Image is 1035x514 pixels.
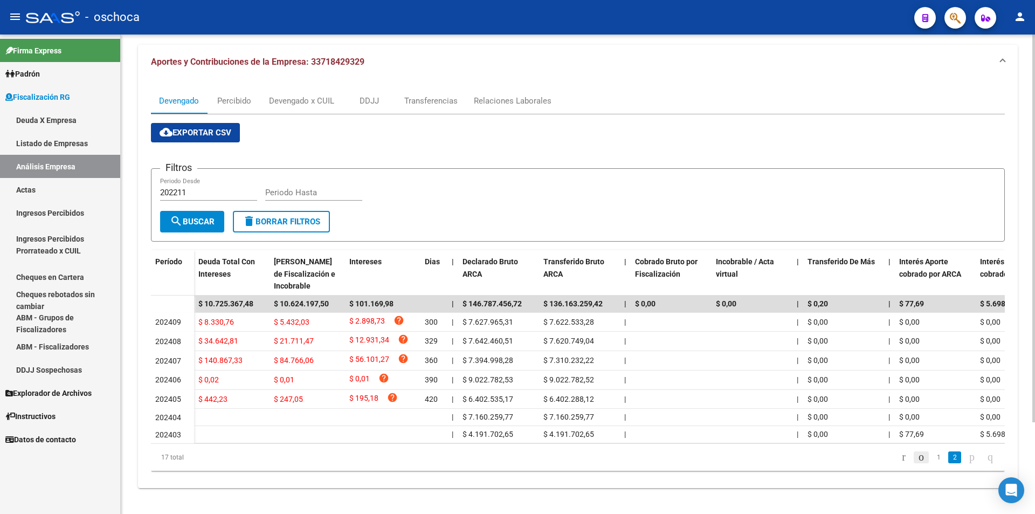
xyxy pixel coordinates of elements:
[808,337,828,345] span: $ 0,00
[425,257,440,266] span: Dias
[624,395,626,403] span: |
[888,337,890,345] span: |
[160,211,224,232] button: Buscar
[198,299,253,308] span: $ 10.725.367,48
[948,451,961,463] a: 2
[155,318,181,326] span: 202409
[394,315,404,326] i: help
[155,337,181,346] span: 202408
[160,128,231,138] span: Exportar CSV
[808,318,828,326] span: $ 0,00
[635,257,698,278] span: Cobrado Bruto por Fiscalización
[274,318,309,326] span: $ 5.432,03
[897,451,910,463] a: go to first page
[5,387,92,399] span: Explorador de Archivos
[274,257,335,291] span: [PERSON_NAME] de Fiscalización e Incobrable
[138,79,1018,488] div: Aportes y Contribuciones de la Empresa: 33718429329
[899,430,924,438] span: $ 77,69
[899,375,920,384] span: $ 0,00
[274,375,294,384] span: $ 0,01
[888,413,890,421] span: |
[624,430,626,438] span: |
[463,337,513,345] span: $ 7.642.460,51
[474,95,551,107] div: Relaciones Laborales
[387,392,398,403] i: help
[452,395,453,403] span: |
[543,413,594,421] span: $ 7.160.259,77
[349,315,385,330] span: $ 2.898,73
[398,334,409,345] i: help
[452,375,453,384] span: |
[888,395,890,403] span: |
[808,299,828,308] span: $ 0,20
[452,356,453,365] span: |
[151,57,364,67] span: Aportes y Contribuciones de la Empresa: 33718429329
[170,217,215,227] span: Buscar
[930,448,947,467] li: page 1
[274,356,314,365] span: $ 84.766,06
[980,430,1016,438] span: $ 5.698,25
[463,299,522,308] span: $ 146.787.456,72
[543,430,594,438] span: $ 4.191.702,65
[452,318,453,326] span: |
[888,257,891,266] span: |
[151,444,320,471] div: 17 total
[5,91,70,103] span: Fiscalización RG
[5,45,61,57] span: Firma Express
[243,217,320,227] span: Borrar Filtros
[463,257,518,278] span: Declarado Bruto ARCA
[624,337,626,345] span: |
[797,413,798,421] span: |
[269,95,334,107] div: Devengado x CUIL
[888,299,891,308] span: |
[895,250,976,298] datatable-header-cell: Interés Aporte cobrado por ARCA
[425,318,438,326] span: 300
[420,250,447,298] datatable-header-cell: Dias
[349,392,378,407] span: $ 195,18
[998,477,1024,503] div: Open Intercom Messenger
[243,215,256,228] mat-icon: delete
[151,250,194,296] datatable-header-cell: Período
[797,299,799,308] span: |
[983,451,998,463] a: go to last page
[797,318,798,326] span: |
[797,257,799,266] span: |
[452,413,453,421] span: |
[624,318,626,326] span: |
[543,395,594,403] span: $ 6.402.288,12
[425,337,438,345] span: 329
[792,250,803,298] datatable-header-cell: |
[980,375,1000,384] span: $ 0,00
[198,257,255,278] span: Deuda Total Con Intereses
[345,250,420,298] datatable-header-cell: Intereses
[914,451,929,463] a: go to previous page
[170,215,183,228] mat-icon: search
[398,353,409,364] i: help
[624,375,626,384] span: |
[947,448,963,467] li: page 2
[1013,10,1026,23] mat-icon: person
[888,430,890,438] span: |
[155,375,181,384] span: 202406
[899,257,961,278] span: Interés Aporte cobrado por ARCA
[543,337,594,345] span: $ 7.620.749,04
[155,257,182,266] span: Período
[5,68,40,80] span: Padrón
[624,257,626,266] span: |
[458,250,539,298] datatable-header-cell: Declarado Bruto ARCA
[378,373,389,383] i: help
[9,10,22,23] mat-icon: menu
[138,45,1018,79] mat-expansion-panel-header: Aportes y Contribuciones de la Empresa: 33718429329
[808,257,875,266] span: Transferido De Más
[980,395,1000,403] span: $ 0,00
[543,299,603,308] span: $ 136.163.259,42
[463,395,513,403] span: $ 6.402.535,17
[198,395,227,403] span: $ 442,23
[452,430,453,438] span: |
[624,356,626,365] span: |
[980,299,1016,308] span: $ 5.698,25
[808,430,828,438] span: $ 0,00
[803,250,884,298] datatable-header-cell: Transferido De Más
[463,413,513,421] span: $ 7.160.259,77
[543,375,594,384] span: $ 9.022.782,52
